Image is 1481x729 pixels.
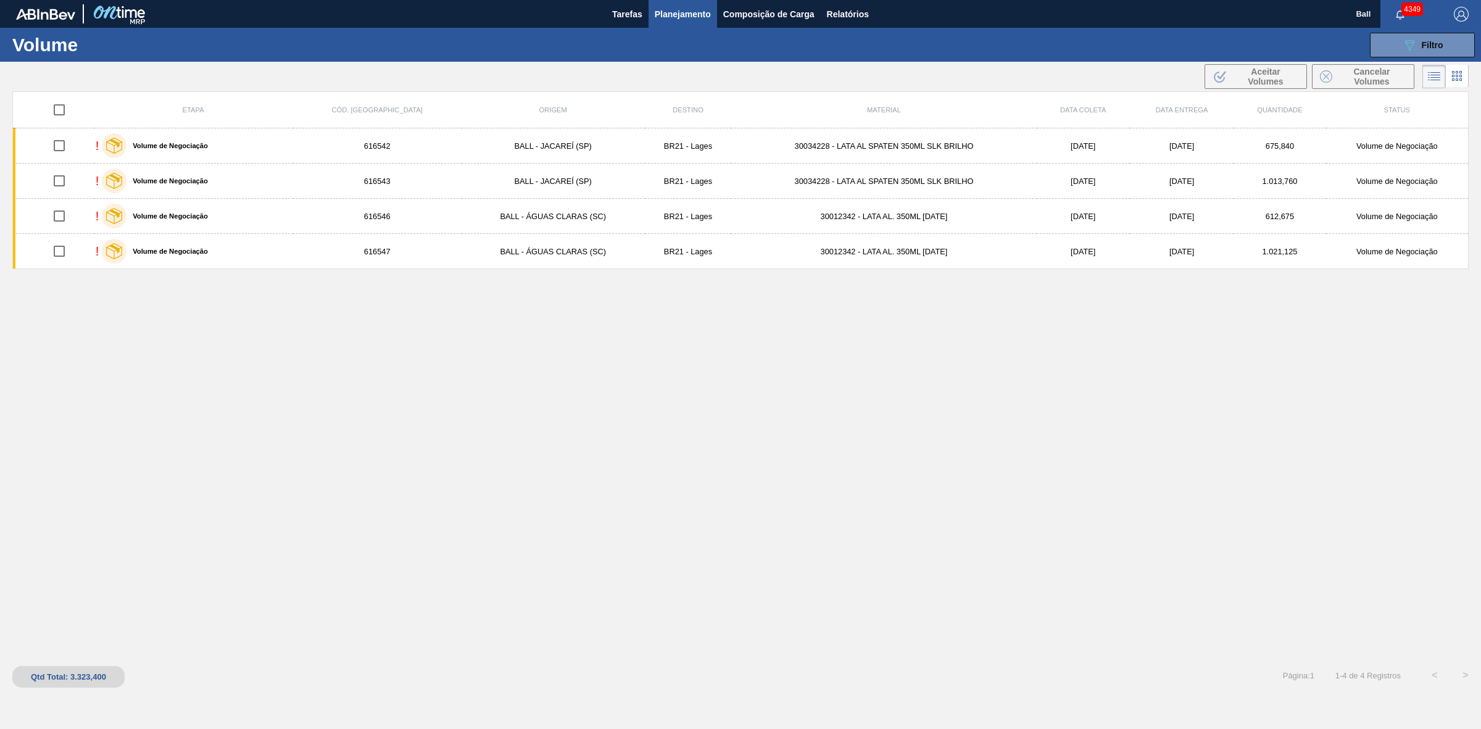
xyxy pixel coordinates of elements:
[1326,164,1469,199] td: Volume de Negociação
[645,234,732,269] td: BR21 - Lages
[96,244,99,259] div: !
[12,38,203,52] h1: Volume
[462,128,645,164] td: BALL - JACAREÍ (SP)
[293,234,462,269] td: 616547
[1234,199,1325,234] td: 612,675
[462,234,645,269] td: BALL - ÁGUAS CLARAS (SC)
[827,7,869,22] span: Relatórios
[96,139,99,153] div: !
[1384,106,1410,114] span: Status
[1060,106,1106,114] span: Data coleta
[1037,128,1130,164] td: [DATE]
[127,248,208,255] label: Volume de Negociação
[1283,671,1314,680] span: Página : 1
[645,128,732,164] td: BR21 - Lages
[22,672,115,681] div: Qtd Total: 3.323,400
[13,199,1469,234] a: !Volume de Negociação616546BALL - ÁGUAS CLARAS (SC)BR21 - Lages30012342 - LATA AL. 350ML [DATE][D...
[1326,234,1469,269] td: Volume de Negociação
[1422,65,1446,88] div: Visão em Lista
[1333,671,1401,680] span: 1 - 4 de 4 Registros
[1454,7,1469,22] img: Logout
[1326,199,1469,234] td: Volume de Negociação
[1130,164,1234,199] td: [DATE]
[293,128,462,164] td: 616542
[462,164,645,199] td: BALL - JACAREÍ (SP)
[1422,40,1443,50] span: Filtro
[1234,128,1325,164] td: 675,840
[1401,2,1423,16] span: 4349
[1130,234,1234,269] td: [DATE]
[731,128,1036,164] td: 30034228 - LATA AL SPATEN 350ML SLK BRILHO
[1130,199,1234,234] td: [DATE]
[1370,33,1475,57] button: Filtro
[462,199,645,234] td: BALL - ÁGUAS CLARAS (SC)
[1205,64,1307,89] button: Aceitar Volumes
[612,7,642,22] span: Tarefas
[127,177,208,185] label: Volume de Negociação
[13,128,1469,164] a: !Volume de Negociação616542BALL - JACAREÍ (SP)BR21 - Lages30034228 - LATA AL SPATEN 350ML SLK BRI...
[673,106,703,114] span: Destino
[1337,67,1406,86] span: Cancelar Volumes
[1037,199,1130,234] td: [DATE]
[731,164,1036,199] td: 30034228 - LATA AL SPATEN 350ML SLK BRILHO
[723,7,815,22] span: Composição de Carga
[731,234,1036,269] td: 30012342 - LATA AL. 350ML [DATE]
[1450,660,1481,691] button: >
[1312,64,1414,89] button: Cancelar Volumes
[1326,128,1469,164] td: Volume de Negociação
[1380,6,1420,23] button: Notificações
[16,9,75,20] img: TNhmsLtSVTkK8tSr43FrP2fwEKptu5GPRR3wAAAABJRU5ErkJggg==
[13,234,1469,269] a: !Volume de Negociação616547BALL - ÁGUAS CLARAS (SC)BR21 - Lages30012342 - LATA AL. 350ML [DATE][D...
[1419,660,1450,691] button: <
[13,164,1469,199] a: !Volume de Negociação616543BALL - JACAREÍ (SP)BR21 - Lages30034228 - LATA AL SPATEN 350ML SLK BRI...
[127,212,208,220] label: Volume de Negociação
[867,106,901,114] span: Material
[1130,128,1234,164] td: [DATE]
[1232,67,1299,86] span: Aceitar Volumes
[331,106,423,114] span: Cód. [GEOGRAPHIC_DATA]
[293,164,462,199] td: 616543
[1257,106,1302,114] span: Quantidade
[1234,164,1325,199] td: 1.013,760
[1234,234,1325,269] td: 1.021,125
[645,164,732,199] td: BR21 - Lages
[96,209,99,223] div: !
[1037,234,1130,269] td: [DATE]
[96,174,99,188] div: !
[1156,106,1208,114] span: Data entrega
[1037,164,1130,199] td: [DATE]
[731,199,1036,234] td: 30012342 - LATA AL. 350ML [DATE]
[293,199,462,234] td: 616546
[127,142,208,149] label: Volume de Negociação
[645,199,732,234] td: BR21 - Lages
[539,106,567,114] span: Origem
[1446,65,1469,88] div: Visão em Cards
[655,7,711,22] span: Planejamento
[183,106,204,114] span: Etapa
